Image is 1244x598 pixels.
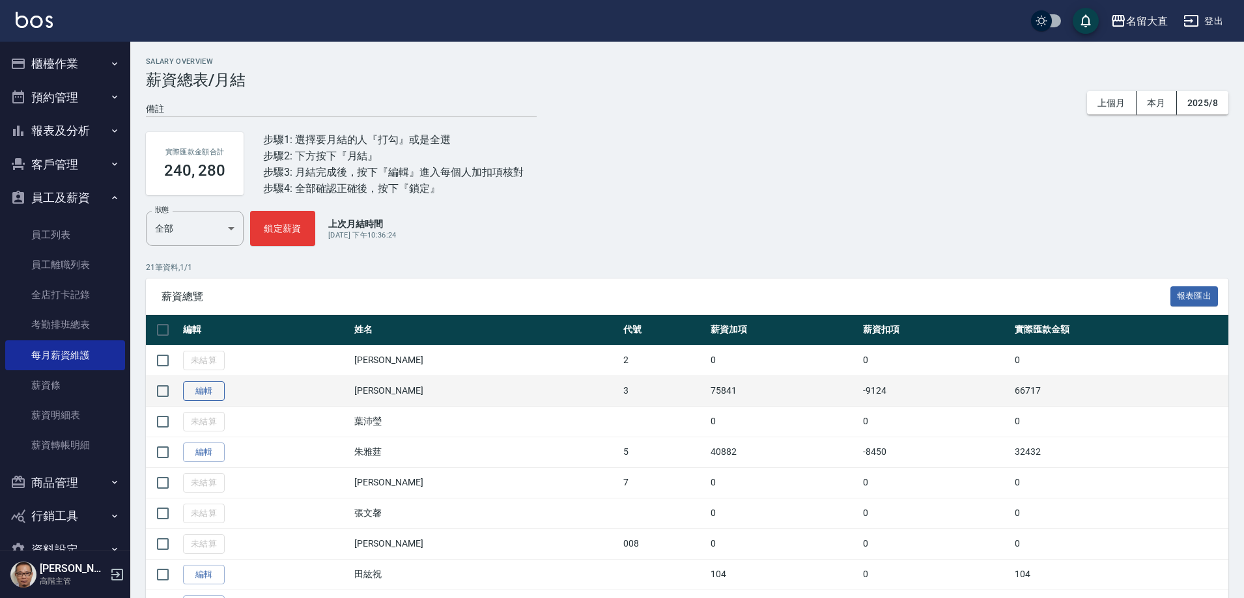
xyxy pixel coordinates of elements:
[5,181,125,215] button: 員工及薪資
[162,148,228,156] h2: 實際匯款金額合計
[707,375,860,406] td: 75841
[860,467,1012,498] td: 0
[351,437,620,467] td: 朱雅莛
[328,217,397,230] p: 上次月結時間
[1011,498,1228,528] td: 0
[1011,528,1228,559] td: 0
[5,466,125,500] button: 商品管理
[263,148,524,164] div: 步驟2: 下方按下『月結』
[707,467,860,498] td: 0
[164,161,226,180] h3: 240, 280
[1126,13,1168,29] div: 名留大直
[1011,375,1228,406] td: 66717
[180,315,351,346] th: 編輯
[5,220,125,250] a: 員工列表
[1011,559,1228,590] td: 104
[1177,91,1228,115] button: 2025/8
[620,375,708,406] td: 3
[1011,437,1228,467] td: 32432
[183,442,225,463] a: 編輯
[1105,8,1173,34] button: 名留大直
[620,467,708,498] td: 7
[860,437,1012,467] td: -8450
[707,498,860,528] td: 0
[146,211,244,246] div: 全部
[263,131,524,148] div: 步驟1: 選擇要月結的人『打勾』或是全選
[351,467,620,498] td: [PERSON_NAME]
[5,148,125,182] button: 客戶管理
[5,370,125,400] a: 薪資條
[860,345,1012,375] td: 0
[5,533,125,567] button: 資料設定
[860,315,1012,346] th: 薪資扣項
[351,528,620,559] td: [PERSON_NAME]
[351,315,620,346] th: 姓名
[146,57,1228,66] h2: Salary Overview
[162,290,1170,303] span: 薪資總覽
[5,499,125,533] button: 行銷工具
[707,528,860,559] td: 0
[1073,8,1099,34] button: save
[5,47,125,81] button: 櫃檯作業
[1011,406,1228,437] td: 0
[1170,290,1219,302] a: 報表匯出
[620,315,708,346] th: 代號
[5,400,125,430] a: 薪資明細表
[707,559,860,590] td: 104
[860,375,1012,406] td: -9124
[263,180,524,197] div: 步驟4: 全部確認正確後，按下『鎖定』
[263,164,524,180] div: 步驟3: 月結完成後，按下『編輯』進入每個人加扣項核對
[351,406,620,437] td: 葉沛瑩
[707,315,860,346] th: 薪資加項
[146,262,1228,273] p: 21 筆資料, 1 / 1
[707,437,860,467] td: 40882
[1011,345,1228,375] td: 0
[620,345,708,375] td: 2
[707,345,860,375] td: 0
[328,231,397,239] span: [DATE] 下午10:36:24
[183,565,225,585] a: 編輯
[183,381,225,401] a: 編輯
[860,528,1012,559] td: 0
[351,375,620,406] td: [PERSON_NAME]
[5,114,125,148] button: 報表及分析
[860,406,1012,437] td: 0
[351,559,620,590] td: 田紘祝
[40,575,106,587] p: 高階主管
[1170,286,1219,306] button: 報表匯出
[10,562,36,588] img: Person
[1011,315,1228,346] th: 實際匯款金額
[40,562,106,575] h5: [PERSON_NAME]
[5,430,125,460] a: 薪資轉帳明細
[146,71,1228,89] h3: 薪資總表/月結
[351,345,620,375] td: [PERSON_NAME]
[1011,467,1228,498] td: 0
[860,498,1012,528] td: 0
[16,12,53,28] img: Logo
[620,528,708,559] td: 008
[1178,9,1228,33] button: 登出
[860,559,1012,590] td: 0
[351,498,620,528] td: 張文馨
[5,280,125,310] a: 全店打卡記錄
[620,437,708,467] td: 5
[5,310,125,340] a: 考勤排班總表
[707,406,860,437] td: 0
[5,250,125,280] a: 員工離職列表
[5,340,125,370] a: 每月薪資維護
[5,81,125,115] button: 預約管理
[1137,91,1177,115] button: 本月
[250,211,315,246] button: 鎖定薪資
[1087,91,1137,115] button: 上個月
[155,205,169,215] label: 狀態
